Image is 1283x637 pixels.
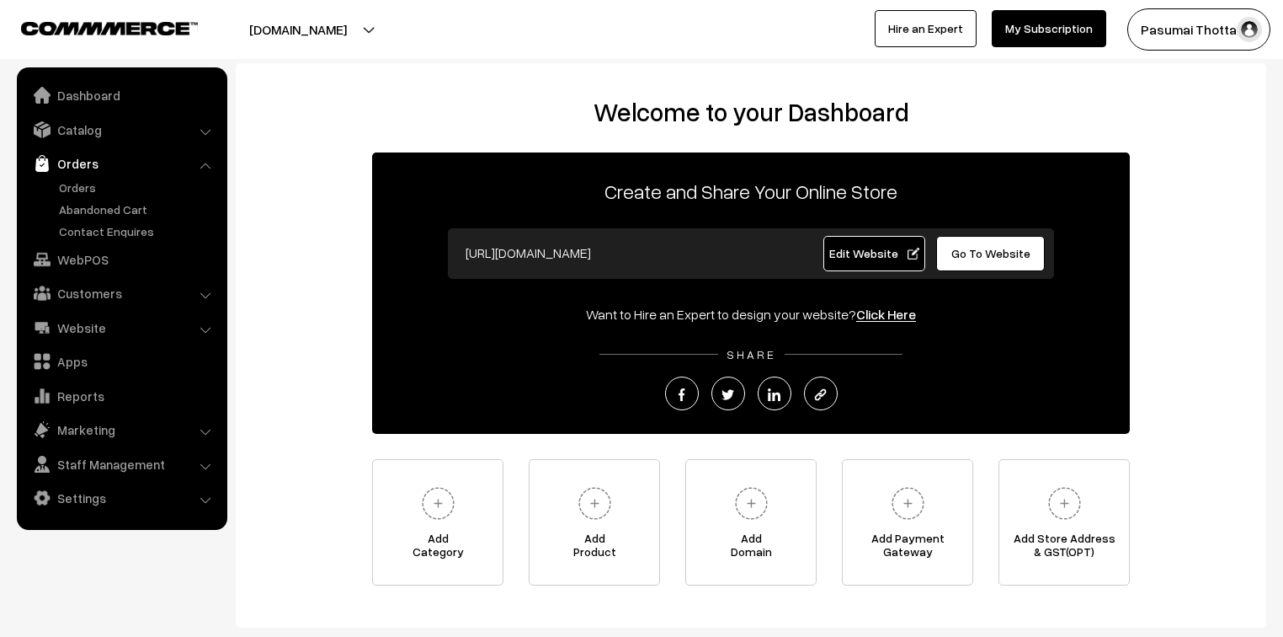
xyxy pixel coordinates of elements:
[572,480,618,527] img: plus.svg
[21,415,221,445] a: Marketing
[1237,17,1262,42] img: user
[21,381,221,411] a: Reports
[829,246,919,260] span: Edit Website
[21,483,221,513] a: Settings
[1127,8,1270,51] button: Pasumai Thotta…
[856,306,916,323] a: Click Here
[21,278,221,308] a: Customers
[373,532,503,565] span: Add Category
[372,459,503,586] a: AddCategory
[21,148,221,179] a: Orders
[885,480,931,527] img: plus.svg
[21,313,221,343] a: Website
[843,532,972,565] span: Add Payment Gateway
[372,304,1130,324] div: Want to Hire an Expert to design your website?
[685,459,817,586] a: AddDomain
[55,201,221,218] a: Abandoned Cart
[55,222,221,240] a: Contact Enquires
[21,346,221,377] a: Apps
[999,532,1129,565] span: Add Store Address & GST(OPT)
[372,176,1130,206] p: Create and Share Your Online Store
[951,246,1030,260] span: Go To Website
[718,347,785,361] span: SHARE
[190,8,406,51] button: [DOMAIN_NAME]
[529,459,660,586] a: AddProduct
[686,532,816,565] span: Add Domain
[530,532,659,565] span: Add Product
[728,480,775,527] img: plus.svg
[55,179,221,196] a: Orders
[21,244,221,275] a: WebPOS
[21,80,221,110] a: Dashboard
[21,17,168,37] a: COMMMERCE
[253,97,1249,127] h2: Welcome to your Dashboard
[21,449,221,479] a: Staff Management
[842,459,973,586] a: Add PaymentGateway
[21,22,198,35] img: COMMMERCE
[21,115,221,145] a: Catalog
[875,10,977,47] a: Hire an Expert
[992,10,1106,47] a: My Subscription
[823,236,926,271] a: Edit Website
[1041,480,1088,527] img: plus.svg
[998,459,1130,586] a: Add Store Address& GST(OPT)
[415,480,461,527] img: plus.svg
[936,236,1045,271] a: Go To Website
